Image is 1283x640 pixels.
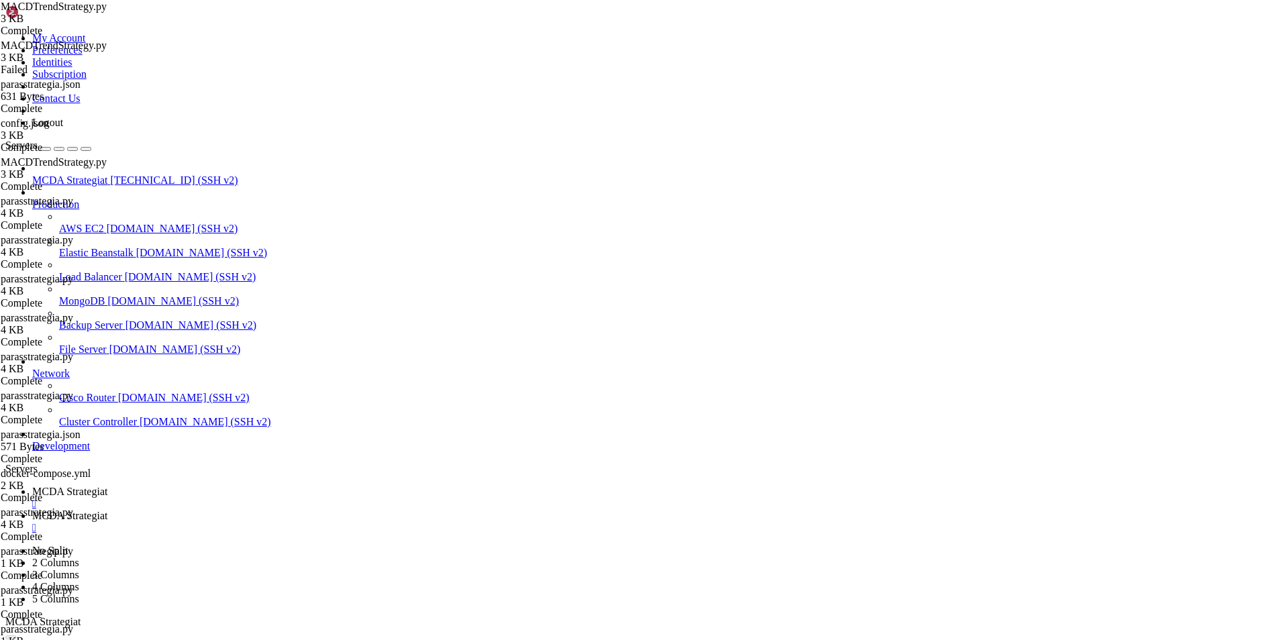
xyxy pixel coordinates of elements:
span: docker-compose.yml [1,468,128,492]
div: Complete [1,531,128,543]
span: parasstrategia.py [1,234,128,258]
div: Complete [1,142,128,154]
span: docker-compose.yml [1,468,91,479]
span: MACDTrendStrategy.py [1,40,107,51]
span: MACDTrendStrategy.py [1,40,128,64]
div: Complete [1,608,128,621]
div: 4 KB [1,519,128,531]
div: Complete [1,336,128,348]
span: config.json [1,117,49,129]
div: 631 Bytes [1,91,128,103]
span: parasstrategia.py [1,584,128,608]
div: 4 KB [1,363,128,375]
span: parasstrategia.py [1,312,73,323]
div: 1 KB [1,557,128,570]
span: parasstrategia.py [1,390,128,414]
span: parasstrategia.py [1,390,73,401]
span: MACDTrendStrategy.py [1,1,128,25]
div: 1 KB [1,596,128,608]
span: MACDTrendStrategy.py [1,156,128,180]
div: 4 KB [1,402,128,414]
span: parasstrategia.py [1,545,73,557]
span: parasstrategia.py [1,312,128,336]
span: MACDTrendStrategy.py [1,1,107,12]
div: Complete [1,219,128,231]
span: parasstrategia.py [1,545,128,570]
span: MACDTrendStrategy.py [1,156,107,168]
div: 4 KB [1,324,128,336]
div: 3 KB [1,13,128,25]
span: parasstrategia.py [1,351,128,375]
span: parasstrategia.py [1,273,128,297]
div: Complete [1,258,128,270]
div: Failed [1,64,128,76]
div: 3 KB [1,129,128,142]
span: parasstrategia.json [1,78,128,103]
span: parasstrategia.py [1,506,73,518]
div: Complete [1,492,128,504]
span: parasstrategia.py [1,506,128,531]
div: Complete [1,570,128,582]
div: Complete [1,180,128,193]
span: parasstrategia.py [1,623,73,635]
div: 4 KB [1,207,128,219]
span: parasstrategia.json [1,429,128,453]
div: Complete [1,375,128,387]
span: config.json [1,117,128,142]
div: 571 Bytes [1,441,128,453]
div: Complete [1,297,128,309]
div: Complete [1,103,128,115]
div: Complete [1,414,128,426]
span: parasstrategia.json [1,429,81,440]
div: 4 KB [1,246,128,258]
span: parasstrategia.py [1,584,73,596]
span: parasstrategia.py [1,273,73,284]
span: parasstrategia.json [1,78,81,90]
span: parasstrategia.py [1,195,128,219]
span: parasstrategia.py [1,234,73,246]
div: 3 KB [1,168,128,180]
span: parasstrategia.py [1,351,73,362]
span: parasstrategia.py [1,195,73,207]
div: 3 KB [1,52,128,64]
div: 2 KB [1,480,128,492]
div: 4 KB [1,285,128,297]
div: Complete [1,25,128,37]
div: Complete [1,453,128,465]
